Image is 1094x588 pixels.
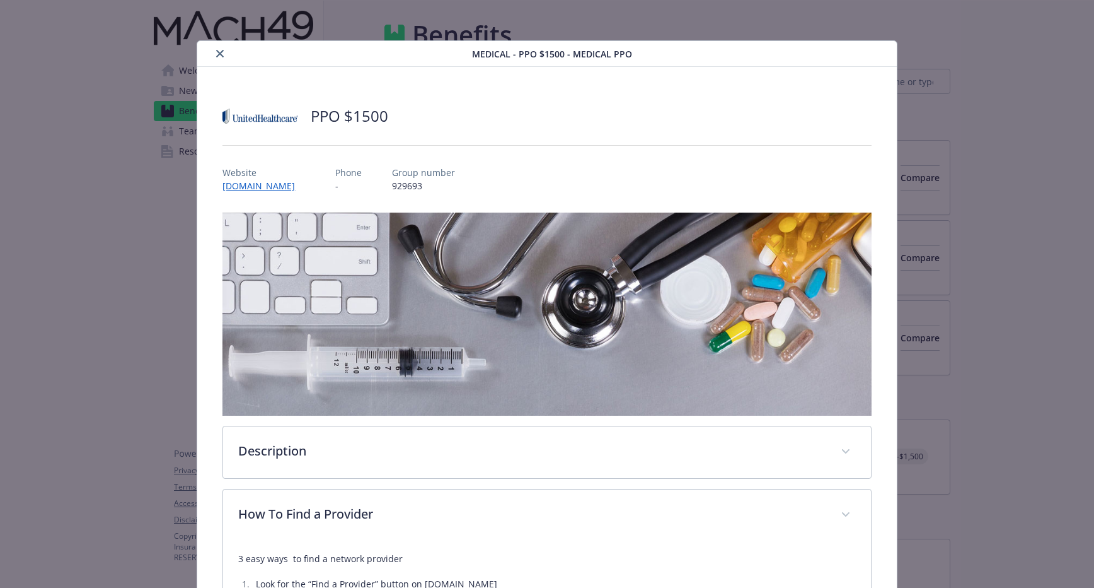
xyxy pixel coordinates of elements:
button: close [212,46,227,61]
img: United Healthcare Insurance Company [222,97,298,135]
div: Description [223,426,870,478]
p: Description [238,442,825,461]
h2: PPO $1500 [311,105,388,127]
a: [DOMAIN_NAME] [222,180,305,192]
p: 929693 [392,179,455,192]
img: banner [222,213,871,416]
p: 3 easy ways to find a network provider [238,551,855,567]
div: How To Find a Provider [223,490,870,541]
p: How To Find a Provider [238,505,825,524]
span: Medical - PPO $1500 - Medical PPO [472,47,632,61]
p: Group number [392,166,455,179]
p: - [335,179,362,192]
p: Website [222,166,305,179]
p: Phone [335,166,362,179]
